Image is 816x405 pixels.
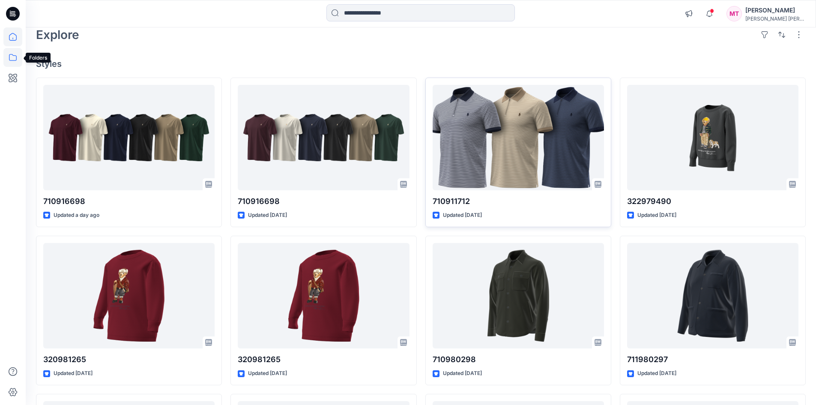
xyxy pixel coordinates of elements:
div: [PERSON_NAME] [PERSON_NAME] [745,15,805,22]
a: 710980298 [433,243,604,349]
p: Updated [DATE] [637,211,676,220]
p: Updated [DATE] [54,369,93,378]
p: Updated [DATE] [637,369,676,378]
p: 710911712 [433,195,604,207]
p: 322979490 [627,195,798,207]
p: 320981265 [238,354,409,366]
h4: Styles [36,59,806,69]
a: 711980297 [627,243,798,349]
p: 710916698 [238,195,409,207]
p: Updated a day ago [54,211,99,220]
p: 711980297 [627,354,798,366]
p: 710916698 [43,195,215,207]
a: 710916698 [43,85,215,191]
p: Updated [DATE] [443,211,482,220]
a: 320981265 [43,243,215,349]
p: Updated [DATE] [443,369,482,378]
a: 710916698 [238,85,409,191]
a: 322979490 [627,85,798,191]
p: Updated [DATE] [248,211,287,220]
a: 710911712 [433,85,604,191]
div: [PERSON_NAME] [745,5,805,15]
a: 320981265 [238,243,409,349]
h2: Explore [36,28,79,42]
p: 320981265 [43,354,215,366]
p: 710980298 [433,354,604,366]
p: Updated [DATE] [248,369,287,378]
div: MT [726,6,742,21]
